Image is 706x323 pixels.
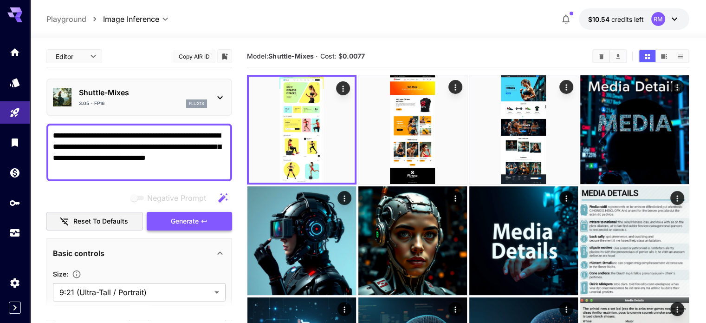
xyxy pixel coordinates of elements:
img: 2Q== [358,186,467,295]
span: $10.54 [588,15,611,23]
div: Actions [336,81,350,95]
button: Reset to defaults [46,212,143,231]
button: Copy AIR ID [174,50,215,63]
img: 9k= [358,75,467,184]
div: Models [9,77,20,88]
div: Actions [448,302,462,316]
div: Library [9,137,20,148]
div: $10.54121 [588,14,644,24]
b: 0.0077 [343,52,365,60]
div: Clear AllDownload All [592,49,627,63]
img: 9k= [247,186,356,295]
span: Image Inference [103,13,159,25]
div: API Keys [9,197,20,209]
button: Clear All [593,50,609,62]
div: Actions [559,191,573,205]
p: · [316,51,318,62]
img: 9k= [580,186,689,295]
div: Usage [9,227,20,239]
div: Wallet [9,167,20,178]
button: Expand sidebar [9,302,21,314]
b: Shuttle-Mixes [268,52,313,60]
button: Adjust the dimensions of the generated image by specifying its width and height in pixels, or sel... [68,270,85,279]
span: Negative Prompt [147,192,206,204]
img: 9k= [580,75,689,184]
span: Model: [247,52,313,60]
span: Negative prompts are not compatible with the selected model. [129,192,214,204]
span: Size : [53,270,68,278]
div: Shuttle-Mixes3.05 - FP16flux1s [53,83,226,112]
div: Settings [9,277,20,289]
p: Shuttle-Mixes [79,87,207,98]
span: credits left [611,15,644,23]
div: Playground [9,107,20,119]
span: Generate [171,216,199,227]
p: Basic controls [53,248,104,259]
div: Actions [337,302,351,316]
a: Playground [46,13,86,25]
button: Add to library [220,51,229,62]
button: $10.54121RM [579,8,689,30]
div: Show media in grid viewShow media in video viewShow media in list view [638,49,689,63]
img: Z [469,186,578,295]
span: Cost: $ [320,52,365,60]
div: Actions [670,80,684,94]
p: flux1s [189,100,204,107]
button: Download All [610,50,626,62]
div: Actions [559,80,573,94]
button: Show media in grid view [639,50,655,62]
div: Home [9,46,20,58]
div: Actions [670,302,684,316]
div: Actions [337,191,351,205]
div: RM [651,12,665,26]
div: Basic controls [53,242,226,264]
div: Actions [448,191,462,205]
span: Editor [56,52,84,61]
div: Actions [559,302,573,316]
span: 9:21 (Ultra-Tall / Portrait) [59,287,211,298]
img: 9k= [469,75,578,184]
button: Show media in list view [672,50,688,62]
nav: breadcrumb [46,13,103,25]
div: Actions [670,191,684,205]
div: Actions [448,80,462,94]
button: Generate [147,212,232,231]
img: 9k= [249,77,355,183]
button: Show media in video view [656,50,672,62]
p: 3.05 - FP16 [79,100,104,107]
